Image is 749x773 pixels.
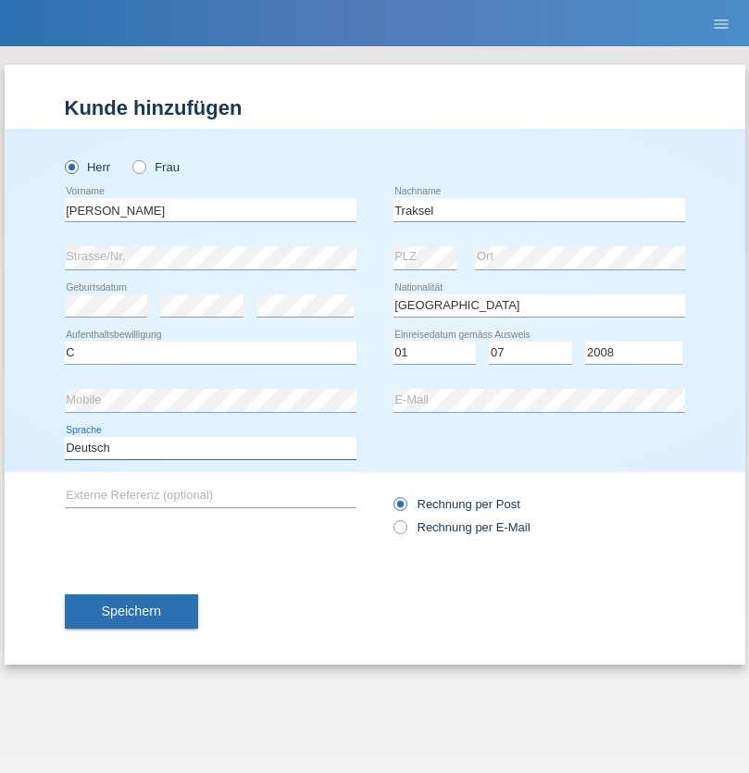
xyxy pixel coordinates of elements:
input: Herr [65,160,77,172]
span: Speichern [102,604,161,618]
label: Herr [65,160,111,174]
label: Frau [132,160,180,174]
button: Speichern [65,594,198,630]
input: Frau [132,160,144,172]
i: menu [712,15,730,33]
h1: Kunde hinzufügen [65,96,685,119]
label: Rechnung per E-Mail [393,520,531,534]
a: menu [703,18,740,29]
label: Rechnung per Post [393,497,520,511]
input: Rechnung per E-Mail [393,520,406,543]
input: Rechnung per Post [393,497,406,520]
